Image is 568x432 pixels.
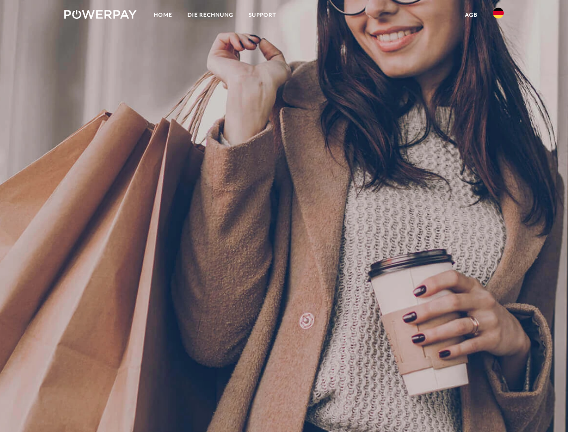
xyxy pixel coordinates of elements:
[457,7,485,23] a: agb
[64,10,137,19] img: logo-powerpay-white.svg
[146,7,180,23] a: Home
[241,7,284,23] a: SUPPORT
[493,8,504,18] img: de
[180,7,241,23] a: DIE RECHNUNG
